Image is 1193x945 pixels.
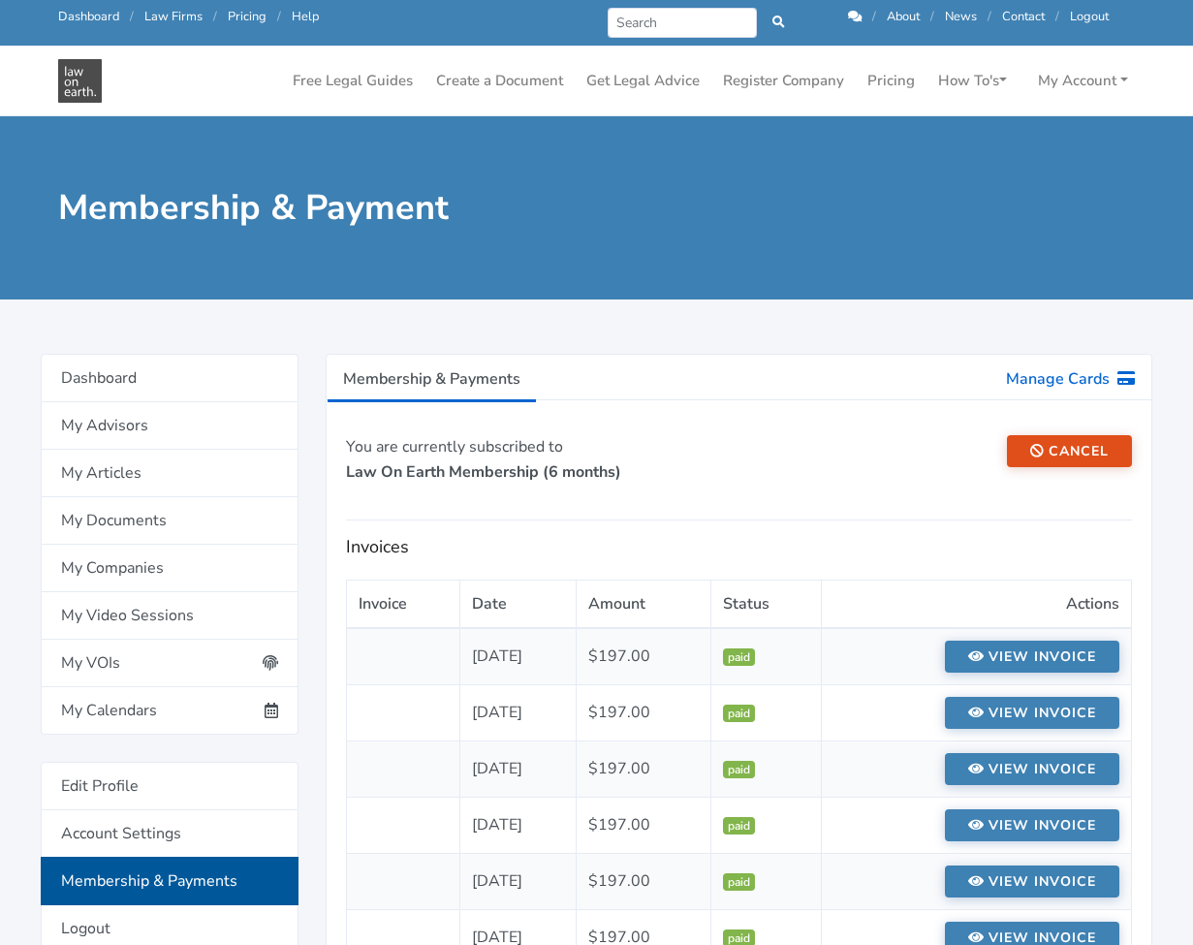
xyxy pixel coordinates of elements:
a: Edit Profile [41,762,298,810]
td: [DATE] [459,797,576,853]
a: Logout [1070,8,1109,25]
a: My Articles [41,450,298,497]
a: Pricing [860,62,923,100]
h1: Membership & Payment [58,186,583,230]
span: / [130,8,134,25]
a: My Companies [41,545,298,592]
a: Help [292,8,319,25]
th: Amount [577,580,711,628]
p: You are currently subscribed to [346,435,726,485]
a: Free Legal Guides [285,62,421,100]
td: [DATE] [459,684,576,740]
a: View invoice [945,753,1119,785]
span: paid [723,817,755,835]
a: View invoice [945,809,1119,841]
span: / [277,8,281,25]
a: My Account [1030,62,1136,100]
a: Membership & Payments [41,857,298,905]
a: News [945,8,977,25]
a: Membership & Payments [327,355,537,403]
span: / [930,8,934,25]
a: About [887,8,920,25]
a: View invoice [945,641,1119,673]
strong: Law On Earth Membership (6 months) [346,461,621,483]
img: Law On Earth [58,59,102,103]
a: My Calendars [41,687,298,735]
button: Cancel [1007,435,1132,467]
th: Date [459,580,576,628]
a: Manage Cards [989,355,1151,403]
input: Search [608,8,758,38]
span: paid [723,761,755,778]
a: Dashboard [41,354,298,402]
a: Law Firms [144,8,203,25]
th: Actions [821,580,1131,628]
td: $197.00 [577,684,711,740]
th: Status [710,580,821,628]
td: $197.00 [577,797,711,853]
span: / [872,8,876,25]
td: $197.00 [577,628,711,685]
a: Contact [1002,8,1045,25]
a: Get Legal Advice [579,62,707,100]
span: / [1055,8,1059,25]
a: View invoice [945,697,1119,729]
a: My Advisors [41,402,298,450]
td: $197.00 [577,740,711,797]
td: $197.00 [577,853,711,909]
a: My Video Sessions [41,592,298,640]
span: paid [723,648,755,666]
span: paid [723,705,755,722]
a: Register Company [715,62,852,100]
td: [DATE] [459,853,576,909]
a: Pricing [228,8,267,25]
a: How To's [930,62,1015,100]
span: paid [723,873,755,891]
td: [DATE] [459,628,576,685]
span: / [213,8,217,25]
a: Account Settings [41,810,298,858]
a: Create a Document [428,62,571,100]
a: View invoice [945,866,1119,898]
td: [DATE] [459,740,576,797]
th: Invoice [346,580,459,628]
a: Dashboard [58,8,119,25]
a: My VOIs [41,640,298,687]
span: / [988,8,991,25]
h5: Invoices [346,536,1132,558]
a: My Documents [41,497,298,545]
